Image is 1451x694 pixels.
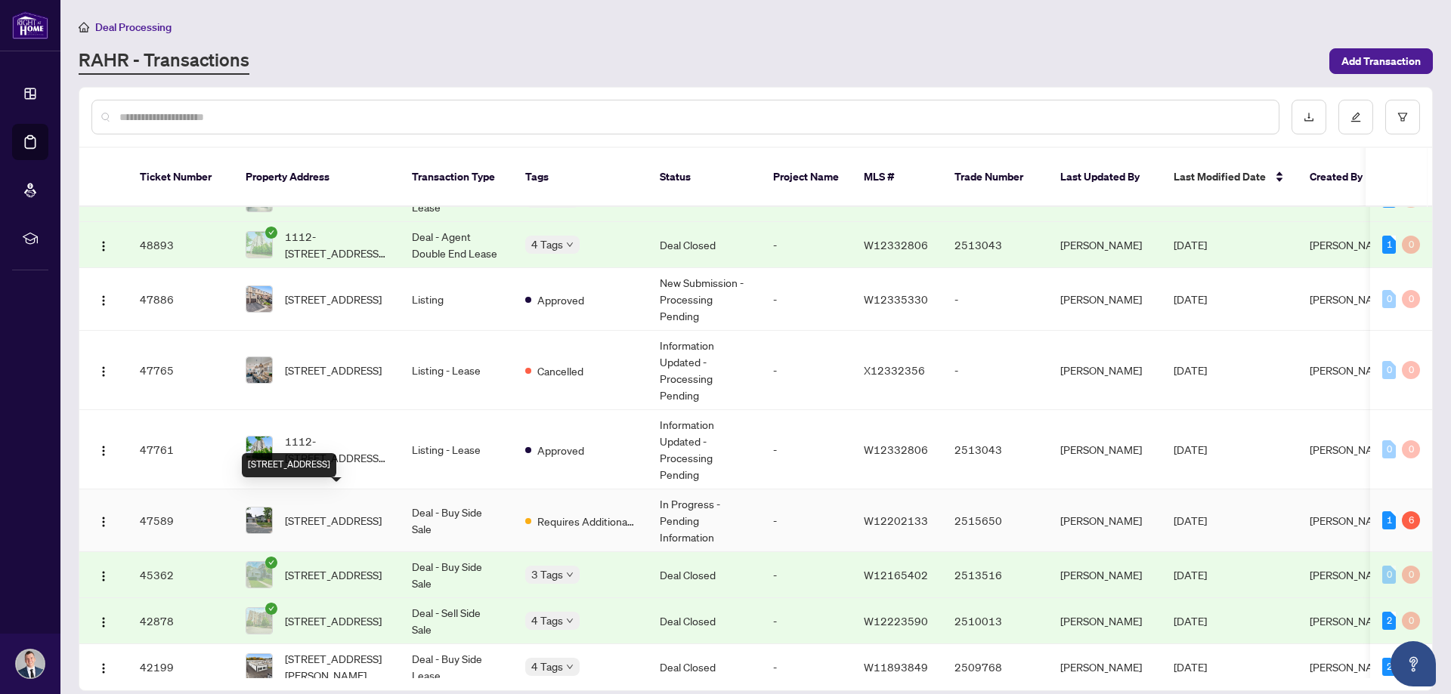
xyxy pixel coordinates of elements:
[1385,100,1420,134] button: filter
[1382,361,1396,379] div: 0
[97,445,110,457] img: Logo
[1048,410,1162,489] td: [PERSON_NAME]
[648,644,761,690] td: Deal Closed
[942,552,1048,598] td: 2513516
[1174,660,1207,674] span: [DATE]
[128,222,234,268] td: 48893
[400,489,513,552] td: Deal - Buy Side Sale
[400,598,513,644] td: Deal - Sell Side Sale
[648,552,761,598] td: Deal Closed
[761,222,852,268] td: -
[265,603,277,615] span: check-circle
[1162,148,1298,207] th: Last Modified Date
[531,566,563,583] span: 3 Tags
[1310,443,1391,456] span: [PERSON_NAME]
[761,489,852,552] td: -
[513,148,648,207] th: Tags
[97,616,110,628] img: Logo
[531,612,563,629] span: 4 Tags
[91,609,116,633] button: Logo
[128,552,234,598] td: 45362
[246,232,272,258] img: thumbnail-img
[91,287,116,311] button: Logo
[265,557,277,569] span: check-circle
[942,222,1048,268] td: 2513043
[1310,238,1391,251] span: [PERSON_NAME]
[942,598,1048,644] td: 2510013
[1048,489,1162,552] td: [PERSON_NAME]
[1174,568,1207,581] span: [DATE]
[1048,644,1162,690] td: [PERSON_NAME]
[864,443,928,456] span: W12332806
[128,644,234,690] td: 42199
[246,654,272,680] img: thumbnail-img
[1382,236,1396,254] div: 1
[1382,658,1396,676] div: 2
[16,649,45,678] img: Profile Icon
[942,268,1048,331] td: -
[246,357,272,383] img: thumbnail-img
[864,363,925,377] span: X12332356
[1310,292,1391,306] span: [PERSON_NAME]
[400,268,513,331] td: Listing
[265,227,277,239] span: check-circle
[1402,361,1420,379] div: 0
[1048,552,1162,598] td: [PERSON_NAME]
[1310,568,1391,581] span: [PERSON_NAME]
[1292,100,1326,134] button: download
[1397,112,1408,122] span: filter
[566,571,574,578] span: down
[761,598,852,644] td: -
[91,358,116,382] button: Logo
[1174,292,1207,306] span: [DATE]
[1341,49,1421,73] span: Add Transaction
[942,644,1048,690] td: 2509768
[1402,566,1420,584] div: 0
[246,436,272,462] img: thumbnail-img
[1310,363,1391,377] span: [PERSON_NAME]
[400,148,513,207] th: Transaction Type
[1402,511,1420,529] div: 6
[1048,268,1162,331] td: [PERSON_NAME]
[1298,148,1388,207] th: Created By
[1048,222,1162,268] td: [PERSON_NAME]
[128,148,234,207] th: Ticket Number
[942,410,1048,489] td: 2513043
[648,222,761,268] td: Deal Closed
[1174,363,1207,377] span: [DATE]
[400,410,513,489] td: Listing - Lease
[566,663,574,671] span: down
[1048,598,1162,644] td: [PERSON_NAME]
[97,295,110,307] img: Logo
[234,148,400,207] th: Property Address
[1338,100,1373,134] button: edit
[1329,48,1433,74] button: Add Transaction
[285,228,388,261] span: 1112-[STREET_ADDRESS][PERSON_NAME]
[1382,290,1396,308] div: 0
[285,433,388,466] span: 1112-[STREET_ADDRESS][PERSON_NAME]
[1382,612,1396,630] div: 2
[1310,614,1391,628] span: [PERSON_NAME]
[1174,514,1207,527] span: [DATE]
[97,516,110,528] img: Logo
[761,410,852,489] td: -
[246,562,272,588] img: thumbnail-img
[761,552,852,598] td: -
[942,489,1048,552] td: 2515650
[537,513,636,529] span: Requires Additional Docs
[864,614,928,628] span: W12223590
[91,655,116,679] button: Logo
[1402,612,1420,630] div: 0
[566,241,574,248] span: down
[285,650,388,683] span: [STREET_ADDRESS][PERSON_NAME]
[761,644,852,690] td: -
[942,148,1048,207] th: Trade Number
[1174,168,1266,185] span: Last Modified Date
[128,268,234,331] td: 47886
[1382,566,1396,584] div: 0
[864,514,928,527] span: W12202133
[566,617,574,625] span: down
[97,240,110,252] img: Logo
[942,331,1048,410] td: -
[285,291,382,307] span: [STREET_ADDRESS]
